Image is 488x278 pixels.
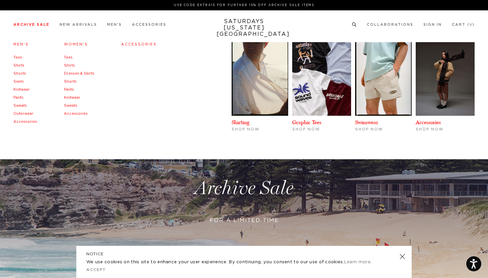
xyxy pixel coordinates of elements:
a: Shirts [13,64,24,67]
h5: NOTICE [86,251,402,257]
a: Shirts [64,64,75,67]
a: Sign In [423,23,442,26]
a: Learn more [344,260,371,264]
a: Dresses & Skirts [64,72,94,75]
a: Sweats [64,104,77,107]
a: Pants [64,88,74,91]
a: Collaborations [367,23,413,26]
a: Shorts [64,80,77,83]
small: 0 [470,23,472,26]
p: Use Code EXTRA15 for Further 15% Off Archive Sale Items [16,3,472,8]
a: Accessories [64,112,88,115]
p: We use cookies on this site to enhance your user experience. By continuing, you consent to our us... [86,259,378,266]
a: Accessories [121,42,157,46]
a: Accept [86,268,106,272]
a: Cart (0) [452,23,475,26]
a: Men's [13,42,29,46]
a: Sweats [13,104,27,107]
a: Men's [107,23,122,26]
a: Accessories [132,23,166,26]
a: Tees [64,56,73,59]
a: New Arrivals [60,23,97,26]
a: SATURDAYS[US_STATE][GEOGRAPHIC_DATA] [217,18,272,37]
a: Swim [13,80,24,83]
a: Tees [13,56,22,59]
a: Pants [13,96,23,99]
a: Accessories [416,119,441,125]
a: Knitwear [64,96,80,99]
a: Archive Sale [13,23,50,26]
a: Accessories [13,120,37,123]
a: Knitwear [13,88,30,91]
a: Women's [64,42,88,46]
a: Outerwear [13,112,33,115]
a: Graphic Tees [292,119,321,125]
a: Shorts [13,72,26,75]
a: Shirting [232,119,249,125]
a: Swimwear [355,119,378,125]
